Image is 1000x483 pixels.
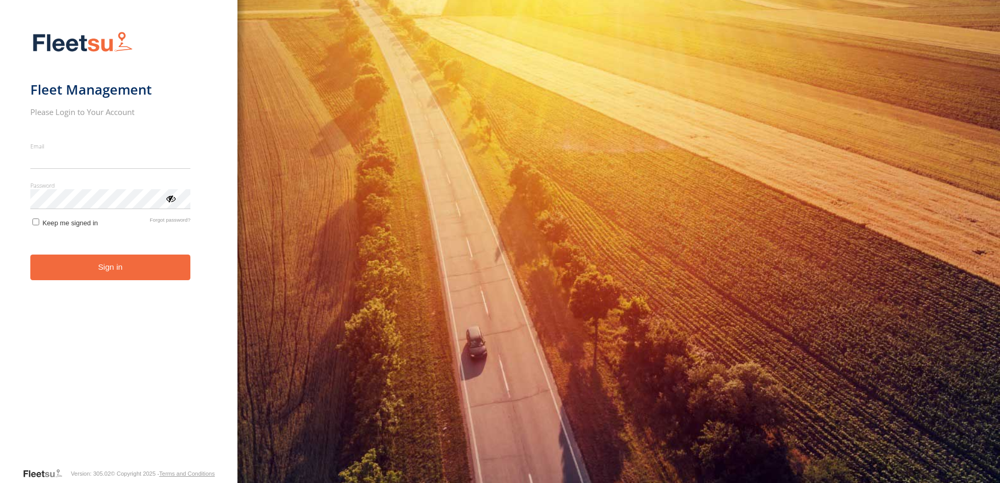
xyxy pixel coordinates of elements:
a: Terms and Conditions [159,470,214,477]
div: © Copyright 2025 - [111,470,215,477]
span: Keep me signed in [42,219,98,227]
input: Keep me signed in [32,218,39,225]
div: Version: 305.02 [71,470,110,477]
h1: Fleet Management [30,81,191,98]
label: Password [30,181,191,189]
label: Email [30,142,191,150]
div: ViewPassword [165,193,176,203]
form: main [30,25,208,467]
a: Visit our Website [22,468,71,479]
img: Fleetsu [30,29,135,56]
button: Sign in [30,255,191,280]
a: Forgot password? [150,217,190,227]
h2: Please Login to Your Account [30,107,191,117]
